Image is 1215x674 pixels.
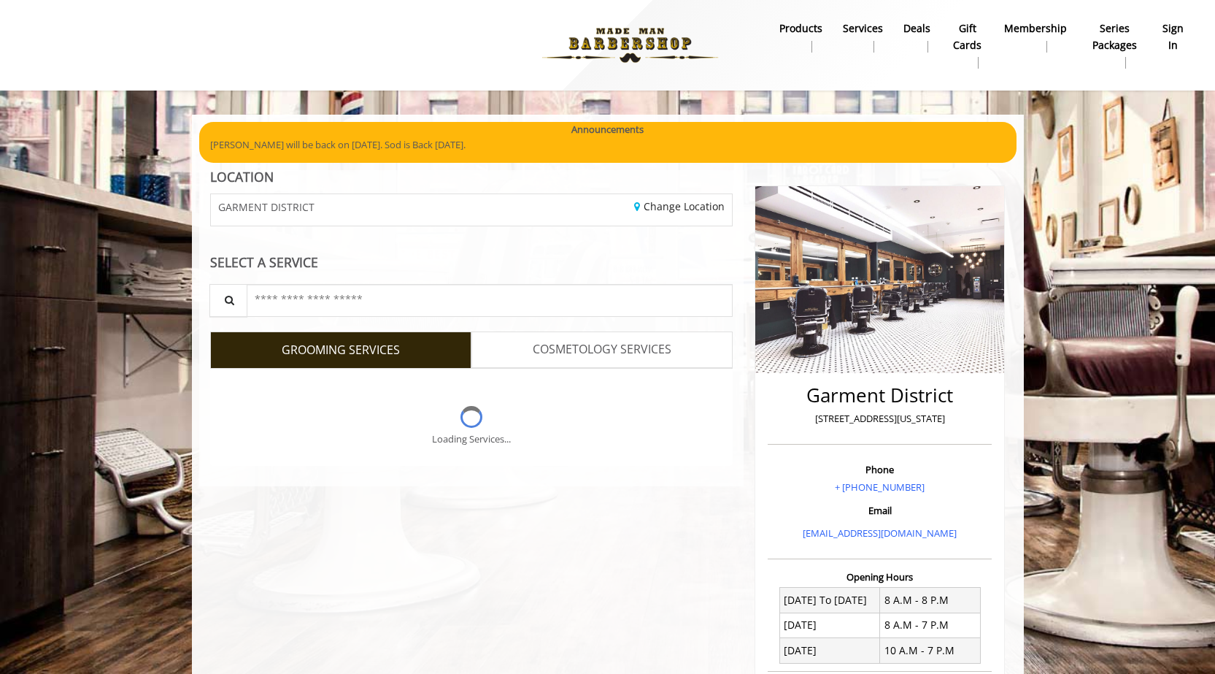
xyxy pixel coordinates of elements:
[779,638,880,663] td: [DATE]
[771,411,988,426] p: [STREET_ADDRESS][US_STATE]
[771,385,988,406] h2: Garment District
[282,341,400,360] span: GROOMING SERVICES
[218,202,315,212] span: GARMENT DISTRICT
[951,20,984,53] b: gift cards
[880,588,981,613] td: 8 A.M - 8 P.M
[1004,20,1067,37] b: Membership
[893,18,941,56] a: DealsDeals
[779,20,822,37] b: products
[779,588,880,613] td: [DATE] To [DATE]
[843,20,883,37] b: Services
[771,464,988,475] h3: Phone
[210,168,274,185] b: LOCATION
[880,613,981,637] td: 8 A.M - 7 P.M
[530,5,730,85] img: Made Man Barbershop logo
[769,18,833,56] a: Productsproducts
[1077,18,1152,72] a: Series packagesSeries packages
[209,284,247,317] button: Service Search
[803,526,957,540] a: [EMAIL_ADDRESS][DOMAIN_NAME]
[835,480,925,494] a: + [PHONE_NUMBER]
[903,20,930,37] b: Deals
[571,122,644,137] b: Announcements
[432,432,511,447] div: Loading Services...
[210,256,733,269] div: SELECT A SERVICE
[533,340,671,359] span: COSMETOLOGY SERVICES
[1162,20,1184,53] b: sign in
[1087,20,1142,53] b: Series packages
[768,572,992,582] h3: Opening Hours
[779,613,880,637] td: [DATE]
[994,18,1077,56] a: MembershipMembership
[833,18,893,56] a: ServicesServices
[1152,18,1194,56] a: sign insign in
[880,638,981,663] td: 10 A.M - 7 P.M
[941,18,994,72] a: Gift cardsgift cards
[210,137,1006,153] p: [PERSON_NAME] will be back on [DATE]. Sod is Back [DATE].
[210,368,733,466] div: Grooming services
[634,199,725,213] a: Change Location
[771,505,988,516] h3: Email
